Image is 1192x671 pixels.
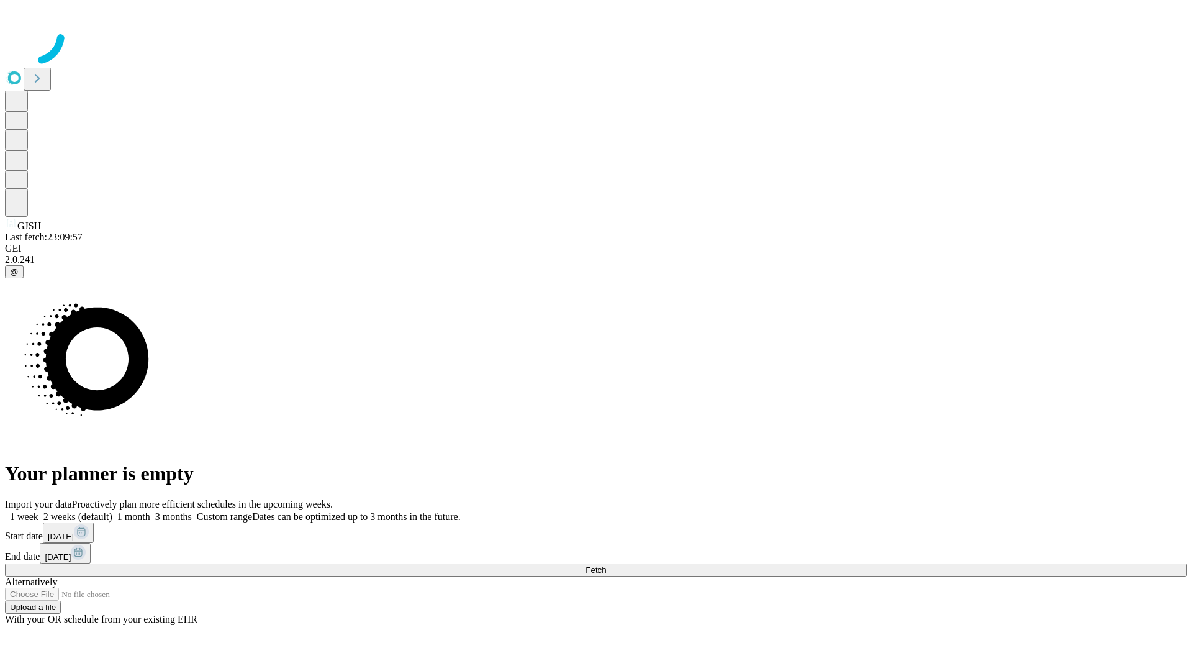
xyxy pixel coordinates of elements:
[5,243,1187,254] div: GEI
[117,511,150,522] span: 1 month
[5,523,1187,543] div: Start date
[5,564,1187,577] button: Fetch
[10,267,19,276] span: @
[252,511,460,522] span: Dates can be optimized up to 3 months in the future.
[40,543,91,564] button: [DATE]
[5,601,61,614] button: Upload a file
[5,232,83,242] span: Last fetch: 23:09:57
[17,221,41,231] span: GJSH
[5,462,1187,485] h1: Your planner is empty
[155,511,192,522] span: 3 months
[5,543,1187,564] div: End date
[10,511,38,522] span: 1 week
[5,499,72,509] span: Import your data
[197,511,252,522] span: Custom range
[5,265,24,278] button: @
[45,552,71,562] span: [DATE]
[43,523,94,543] button: [DATE]
[72,499,333,509] span: Proactively plan more efficient schedules in the upcoming weeks.
[5,254,1187,265] div: 2.0.241
[585,565,606,575] span: Fetch
[48,532,74,541] span: [DATE]
[5,614,197,624] span: With your OR schedule from your existing EHR
[5,577,57,587] span: Alternatively
[43,511,112,522] span: 2 weeks (default)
